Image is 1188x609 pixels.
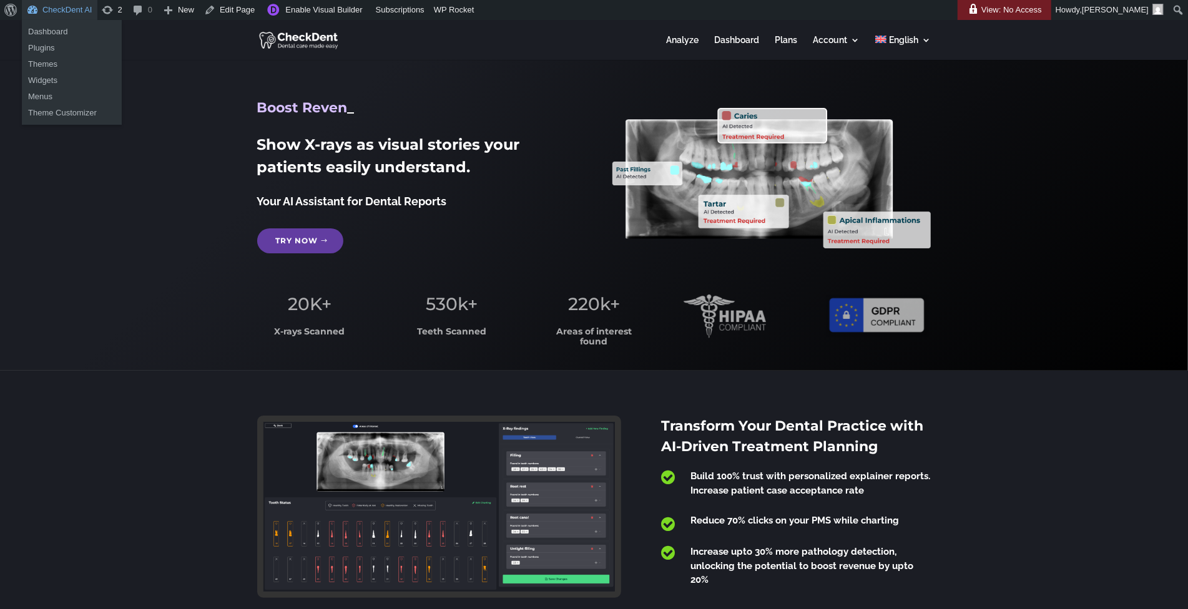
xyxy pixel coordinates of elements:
[22,52,122,125] ul: CheckDent AI
[1082,5,1149,14] span: [PERSON_NAME]
[691,546,914,585] span: Increase upto 30% more pathology detection, unlocking the potential to boost revenue by upto 20%
[257,228,343,253] a: Try Now
[714,36,759,60] a: Dashboard
[691,515,900,526] span: Reduce 70% clicks on your PMS while charting
[22,20,122,60] ul: CheckDent AI
[257,99,348,116] span: Boost Reven
[813,36,860,60] a: Account
[288,293,331,314] span: 20K+
[890,35,919,45] span: English
[257,134,576,185] h2: Show X-rays as visual stories your patients easily understand.
[22,40,122,56] a: Plugins
[22,89,122,105] a: Menus
[259,30,340,50] img: CheckDent AI
[22,72,122,89] a: Widgets
[691,470,931,496] span: Build 100% trust with personalized explainer reports. Increase patient case acceptance rate
[875,36,931,60] a: English
[22,24,122,40] a: Dashboard
[22,105,122,121] a: Theme Customizer
[257,195,447,208] span: Your AI Assistant for Dental Reports
[662,417,924,455] span: Transform Your Dental Practice with AI-Driven Treatment Planning
[541,327,646,353] h3: Areas of interest found
[426,293,478,314] span: 530k+
[22,56,122,72] a: Themes
[662,516,675,532] span: 
[662,545,675,561] span: 
[612,108,931,248] img: X_Ray_annotated
[568,293,620,314] span: 220k+
[1152,4,1164,15] img: Arnav Saha
[775,36,797,60] a: Plans
[666,36,699,60] a: Analyze
[348,99,355,116] span: _
[662,469,675,485] span: 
